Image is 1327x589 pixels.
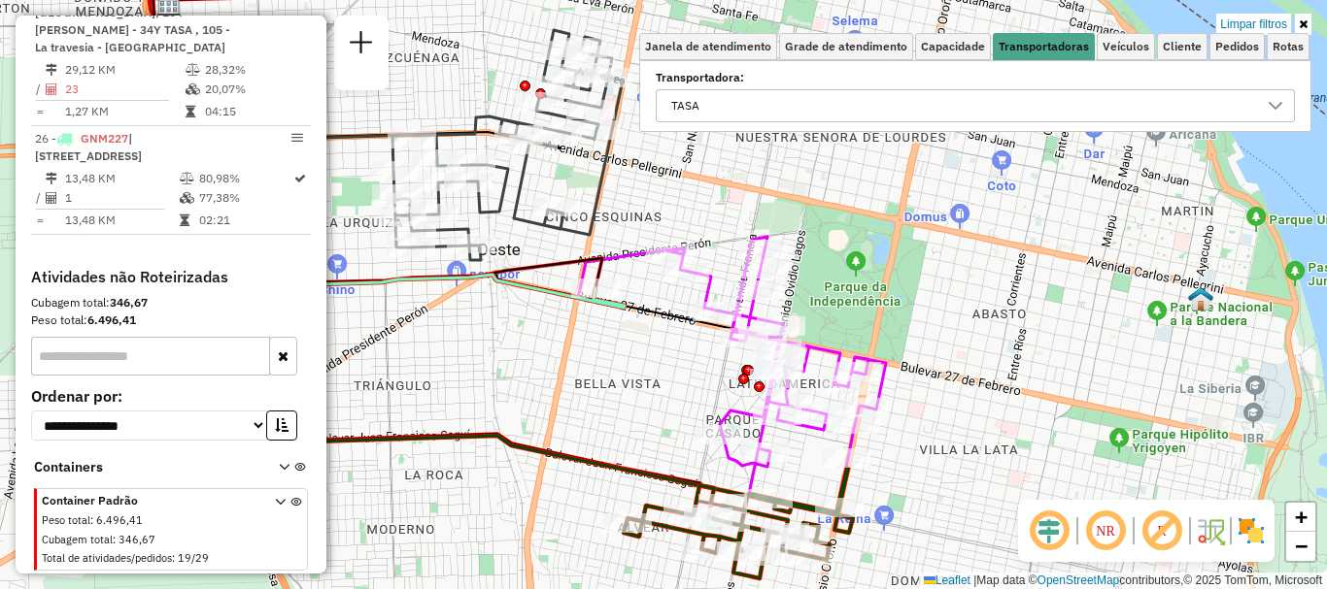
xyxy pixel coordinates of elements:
span: 26 - [35,131,142,163]
a: Limpar filtros [1216,14,1291,35]
td: 28,32% [204,60,302,80]
span: Grade de atendimento [785,41,907,52]
span: GNM227 [81,131,128,146]
strong: 346,67 [110,295,148,310]
a: Ocultar filtros [1295,14,1311,35]
i: Tempo total em rota [186,106,195,117]
img: UDC - Rosario 1 [1188,286,1213,311]
a: Nova sessão e pesquisa [342,23,381,67]
span: : [172,551,175,565]
i: % de utilização do peso [180,173,194,184]
td: / [35,80,45,99]
span: 346,67 [119,533,155,546]
span: Rotas [1273,41,1304,52]
div: Peso total: [31,311,311,329]
span: 19/29 [178,551,209,565]
span: Transportadoras [999,41,1089,52]
i: Total de Atividades [46,192,57,204]
i: Rota otimizada [294,173,306,184]
td: 02:21 [198,211,292,230]
td: 77,38% [198,188,292,208]
td: / [35,188,45,208]
label: Ordenar por: [31,384,311,408]
td: 80,98% [198,169,292,188]
i: Tempo total em rota [180,214,189,226]
span: + [1295,505,1308,529]
td: 23 [64,80,185,99]
a: Zoom out [1286,532,1315,561]
em: Opções [291,132,303,144]
span: Ocultar deslocamento [1026,507,1072,554]
td: 13,48 KM [64,169,179,188]
div: TASA [664,90,706,121]
span: − [1295,534,1308,558]
span: | [STREET_ADDRESS] [35,131,142,163]
span: 6.496,41 [96,513,143,527]
span: : [113,533,116,546]
div: Cubagem total: [31,294,311,311]
span: Ocultar NR [1082,507,1129,554]
span: Pedidos [1215,41,1259,52]
a: Zoom in [1286,503,1315,532]
i: Total de Atividades [46,83,57,95]
td: 1 [64,188,179,208]
td: 29,12 KM [64,60,185,80]
span: Total de atividades/pedidos [42,551,172,565]
strong: 6.496,41 [87,312,136,327]
i: % de utilização da cubagem [180,192,194,204]
i: Distância Total [46,173,57,184]
td: 04:15 [204,102,302,121]
label: Transportadora: [656,69,1295,86]
span: Cliente [1163,41,1202,52]
i: % de utilização do peso [186,64,200,76]
td: = [35,102,45,121]
td: 20,07% [204,80,302,99]
span: Container Padrão [42,492,252,509]
a: OpenStreetMap [1038,573,1120,587]
span: Peso total [42,513,90,527]
td: 13,48 KM [64,211,179,230]
span: Exibir rótulo [1139,507,1185,554]
span: Cubagem total [42,533,113,546]
span: Containers [34,457,254,477]
button: Ordem crescente [266,410,297,441]
span: Janela de atendimento [645,41,771,52]
td: = [35,211,45,230]
h4: Atividades não Roteirizadas [31,268,311,286]
img: Fluxo de ruas [1195,515,1226,546]
img: Exibir/Ocultar setores [1236,515,1267,546]
i: % de utilização da cubagem [186,83,200,95]
span: | [973,573,976,587]
span: : [90,513,93,527]
td: 1,27 KM [64,102,185,121]
span: Veículos [1103,41,1149,52]
i: Distância Total [46,64,57,76]
a: Leaflet [924,573,970,587]
span: Capacidade [921,41,985,52]
div: Map data © contributors,© 2025 TomTom, Microsoft [919,573,1327,589]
